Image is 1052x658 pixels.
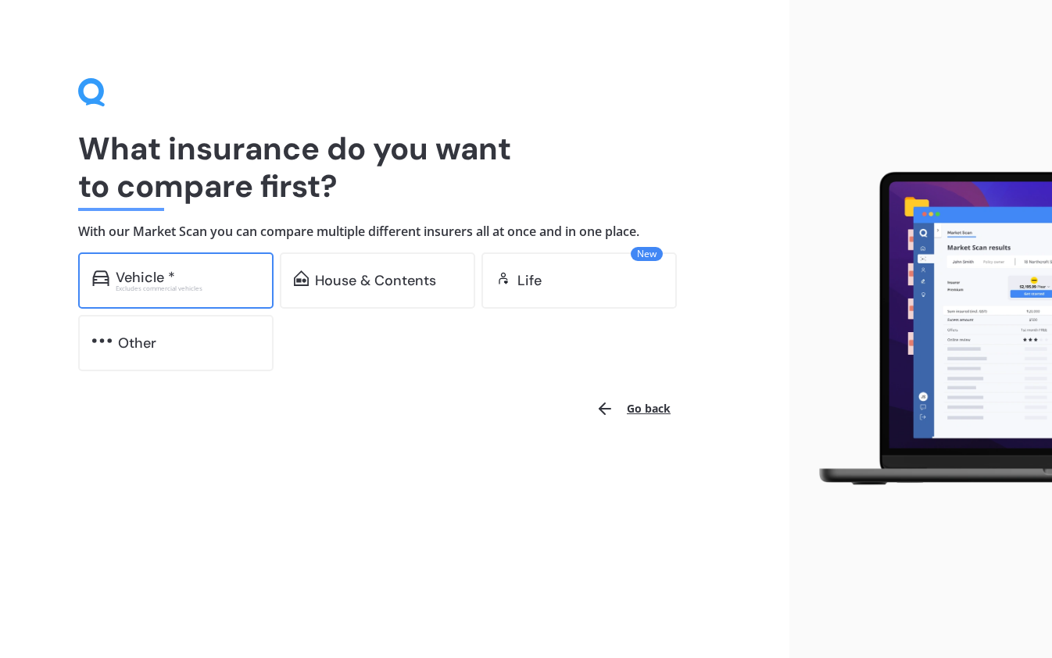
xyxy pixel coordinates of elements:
span: New [631,247,663,261]
img: other.81dba5aafe580aa69f38.svg [92,333,112,349]
div: Other [118,335,156,351]
img: car.f15378c7a67c060ca3f3.svg [92,270,109,286]
img: life.f720d6a2d7cdcd3ad642.svg [496,270,511,286]
div: Excludes commercial vehicles [116,285,259,291]
div: Life [517,273,542,288]
div: Vehicle * [116,270,175,285]
button: Go back [586,390,680,427]
img: home-and-contents.b802091223b8502ef2dd.svg [294,270,309,286]
h4: With our Market Scan you can compare multiple different insurers all at once and in one place. [78,224,711,240]
h1: What insurance do you want to compare first? [78,130,711,205]
div: House & Contents [315,273,436,288]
